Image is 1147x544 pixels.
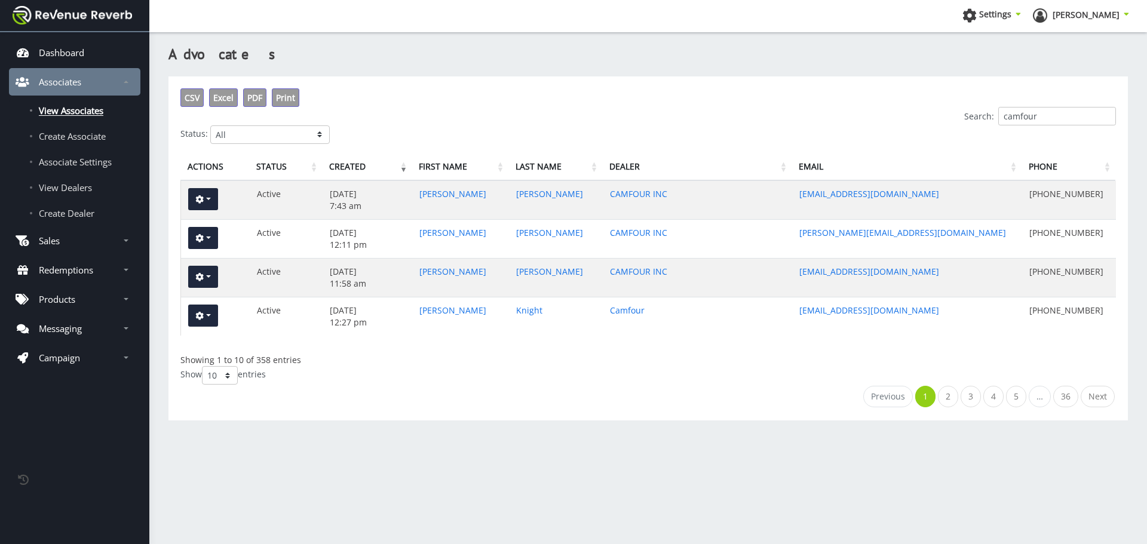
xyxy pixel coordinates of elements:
[250,181,323,219] td: Active
[610,188,667,199] a: CAMFOUR INC
[9,227,140,254] a: Sales
[9,176,140,199] a: View Dealers
[39,293,75,305] p: Products
[1006,386,1026,407] a: 5
[39,352,80,364] p: Campaign
[9,150,140,174] a: Associate Settings
[979,8,1011,20] span: Settings
[9,99,140,122] a: View Associates
[799,227,1006,238] a: [PERSON_NAME][EMAIL_ADDRESS][DOMAIN_NAME]
[39,182,92,193] span: View Dealers
[180,88,204,107] button: CSV
[249,153,322,181] th: Status: activate to sort column ascending
[516,305,542,316] a: Knight
[323,258,412,297] td: [DATE] 11:58 am
[322,153,412,181] th: Created: activate to sort column ascending
[419,188,486,199] a: [PERSON_NAME]
[602,153,791,181] th: Dealer: activate to sort column ascending
[610,266,667,277] a: CAMFOUR INC
[13,6,132,24] img: navbar brand
[412,153,508,181] th: First&nbsp;Name: activate to sort column ascending
[9,285,140,313] a: Products
[9,201,140,225] a: Create Dealer
[213,92,234,103] span: Excel
[998,107,1116,125] input: Search:
[1022,258,1116,297] td: [PHONE_NUMBER]
[516,227,583,238] a: [PERSON_NAME]
[180,153,249,181] th: Actions
[247,92,262,103] span: PDF
[419,266,486,277] a: [PERSON_NAME]
[39,322,82,334] p: Messaging
[1081,386,1115,407] a: Next
[180,366,266,385] label: Show entries
[9,256,140,284] a: Redemptions
[508,153,602,181] th: Last&nbsp;Name: activate to sort column ascending
[39,105,103,116] span: View Associates
[964,107,1116,125] label: Search:
[250,219,323,258] td: Active
[419,305,486,316] a: [PERSON_NAME]
[243,88,266,107] button: PDF
[323,181,412,219] td: [DATE] 7:43 am
[209,88,238,107] button: Excel
[961,386,981,407] a: 3
[915,386,936,407] a: 1
[516,188,583,199] a: [PERSON_NAME]
[1033,8,1047,23] img: ph-profile.png
[1022,219,1116,258] td: [PHONE_NUMBER]
[39,235,60,247] p: Sales
[250,297,323,336] td: Active
[250,258,323,297] td: Active
[39,130,106,142] span: Create Associate
[9,315,140,342] a: Messaging
[39,207,94,219] span: Create Dealer
[792,153,1022,181] th: Email: activate to sort column ascending
[39,264,93,276] p: Redemptions
[323,219,412,258] td: [DATE] 12:11 pm
[1053,386,1078,407] a: 36
[9,124,140,148] a: Create Associate
[983,386,1004,407] a: 4
[9,344,140,371] a: Campaign
[39,156,112,168] span: Associate Settings
[1022,181,1116,219] td: [PHONE_NUMBER]
[1022,153,1115,181] th: Phone: activate to sort column ascending
[9,68,140,96] a: Associates
[962,8,1021,26] a: Settings
[938,386,958,407] a: 2
[39,47,84,59] p: Dashboard
[516,266,583,277] a: [PERSON_NAME]
[272,88,299,107] button: Print
[180,348,1116,367] div: Showing 1 to 10 of 358 entries
[1033,8,1129,26] a: [PERSON_NAME]
[1022,297,1116,336] td: [PHONE_NUMBER]
[323,297,412,336] td: [DATE] 12:27 pm
[276,92,295,103] span: Print
[799,305,939,316] a: [EMAIL_ADDRESS][DOMAIN_NAME]
[610,227,667,238] a: CAMFOUR INC
[799,188,939,199] a: [EMAIL_ADDRESS][DOMAIN_NAME]
[180,128,208,139] label: Status:
[419,227,486,238] a: [PERSON_NAME]
[202,366,238,385] select: Showentries
[9,39,140,66] a: Dashboard
[185,92,200,103] span: CSV
[1053,9,1120,20] span: [PERSON_NAME]
[39,76,81,88] p: Associates
[168,44,1128,64] h3: Advocates
[610,305,645,316] a: Camfour
[799,266,939,277] a: [EMAIL_ADDRESS][DOMAIN_NAME]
